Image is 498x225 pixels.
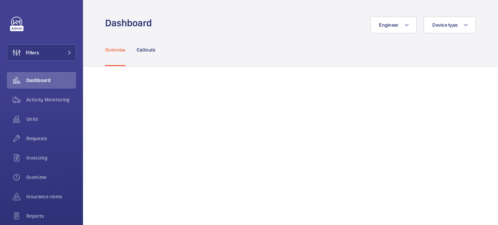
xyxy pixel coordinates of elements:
span: Requests [26,135,76,142]
p: Callouts [137,46,156,53]
span: Dashboard [26,77,76,84]
span: Activity Monitoring [26,96,76,103]
span: Device type [432,22,458,28]
h1: Dashboard [105,17,156,29]
span: Overtime [26,174,76,181]
button: Device type [424,17,476,33]
span: Engineer [379,22,398,28]
button: Filters [7,44,76,61]
button: Engineer [370,17,417,33]
span: Invoicing [26,154,76,161]
p: Overview [105,46,126,53]
span: Units [26,116,76,123]
span: Reports [26,213,76,219]
span: Insurance items [26,193,76,200]
span: Filters [26,49,39,56]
